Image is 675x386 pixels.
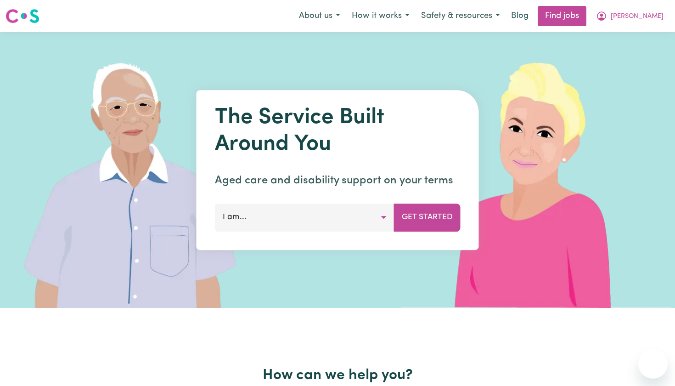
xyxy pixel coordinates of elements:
button: About us [293,6,346,26]
img: Careseekers logo [6,8,39,24]
a: Blog [506,6,534,26]
a: Find jobs [538,6,586,26]
button: Get Started [394,204,461,231]
iframe: Botão para abrir a janela de mensagens [638,349,668,379]
button: I am... [215,204,394,231]
a: Careseekers logo [6,6,39,27]
h2: How can we help you? [40,367,635,384]
h1: The Service Built Around You [215,105,461,158]
button: How it works [346,6,415,26]
button: Safety & resources [415,6,506,26]
span: [PERSON_NAME] [611,11,664,22]
p: Aged care and disability support on your terms [215,172,461,189]
button: My Account [590,6,669,26]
